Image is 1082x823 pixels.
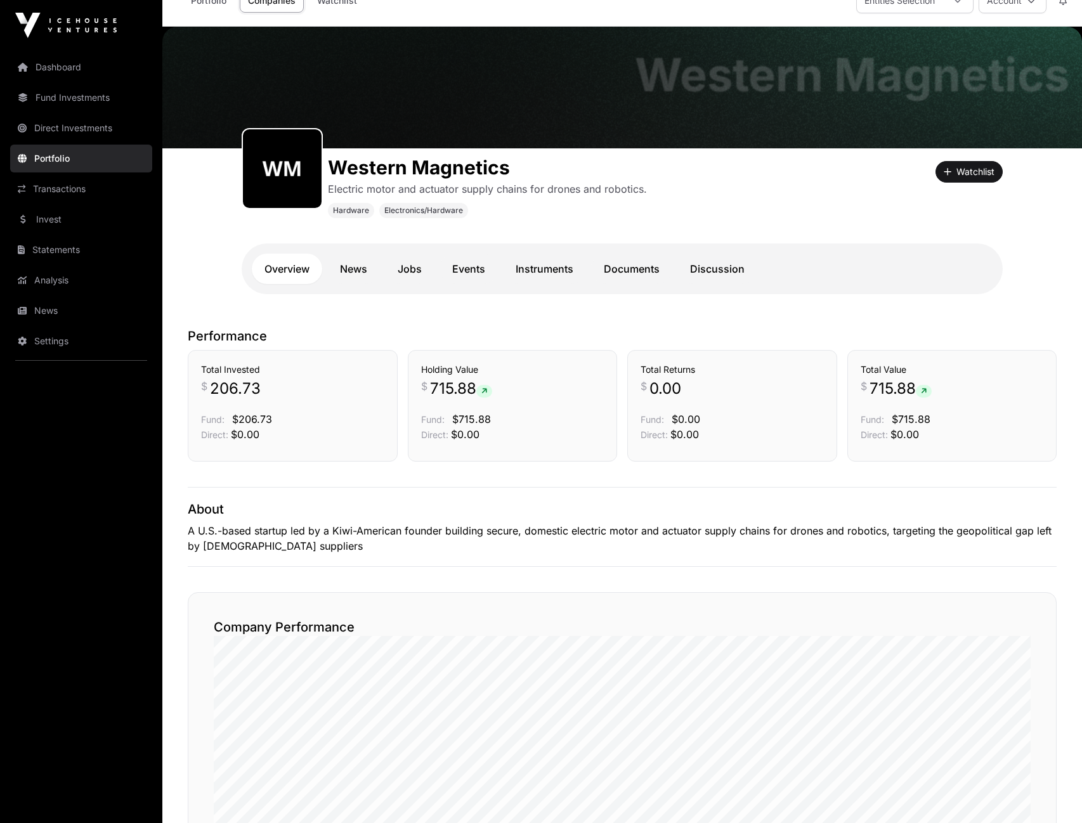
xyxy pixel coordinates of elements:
h3: Holding Value [421,363,604,376]
span: Hardware [333,205,369,216]
nav: Tabs [252,254,993,284]
span: Fund: [861,414,884,425]
a: News [10,297,152,325]
span: Direct: [201,429,228,440]
span: $206.73 [232,413,272,425]
a: News [327,254,380,284]
span: $ [421,379,427,394]
span: Direct: [641,429,668,440]
a: Events [440,254,498,284]
img: Western Magnetics [162,27,1082,148]
span: 0.00 [649,379,681,399]
span: Fund: [641,414,664,425]
span: $715.88 [452,413,491,425]
h3: Total Returns [641,363,824,376]
a: Dashboard [10,53,152,81]
p: About [188,500,1057,518]
span: $0.00 [672,413,700,425]
span: $0.00 [670,428,699,441]
button: Watchlist [935,161,1003,183]
span: 715.88 [430,379,492,399]
a: Transactions [10,175,152,203]
iframe: Chat Widget [1019,762,1082,823]
a: Instruments [503,254,586,284]
a: Documents [591,254,672,284]
a: Settings [10,327,152,355]
img: Icehouse Ventures Logo [15,13,117,38]
span: $0.00 [231,428,259,441]
h3: Total Value [861,363,1044,376]
h3: Total Invested [201,363,384,376]
a: Fund Investments [10,84,152,112]
h1: Western Magnetics [328,156,647,179]
span: $ [861,379,867,394]
h1: Western Magnetics [635,52,1069,98]
span: $715.88 [892,413,930,425]
span: $0.00 [451,428,479,441]
p: A U.S.-based startup led by a Kiwi-American founder building secure, domestic electric motor and ... [188,523,1057,554]
span: Electronics/Hardware [384,205,463,216]
h2: Company Performance [214,618,1031,636]
img: western-magnetics427.png [248,134,316,203]
a: Portfolio [10,145,152,172]
span: Fund: [421,414,445,425]
a: Analysis [10,266,152,294]
a: Statements [10,236,152,264]
span: Direct: [421,429,448,440]
span: Fund: [201,414,225,425]
a: Overview [252,254,322,284]
p: Performance [188,327,1057,345]
a: Direct Investments [10,114,152,142]
a: Invest [10,205,152,233]
span: Direct: [861,429,888,440]
span: $ [641,379,647,394]
a: Discussion [677,254,757,284]
span: 715.88 [870,379,932,399]
a: Jobs [385,254,434,284]
p: Electric motor and actuator supply chains for drones and robotics. [328,181,647,197]
span: $ [201,379,207,394]
span: $0.00 [890,428,919,441]
span: 206.73 [210,379,261,399]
